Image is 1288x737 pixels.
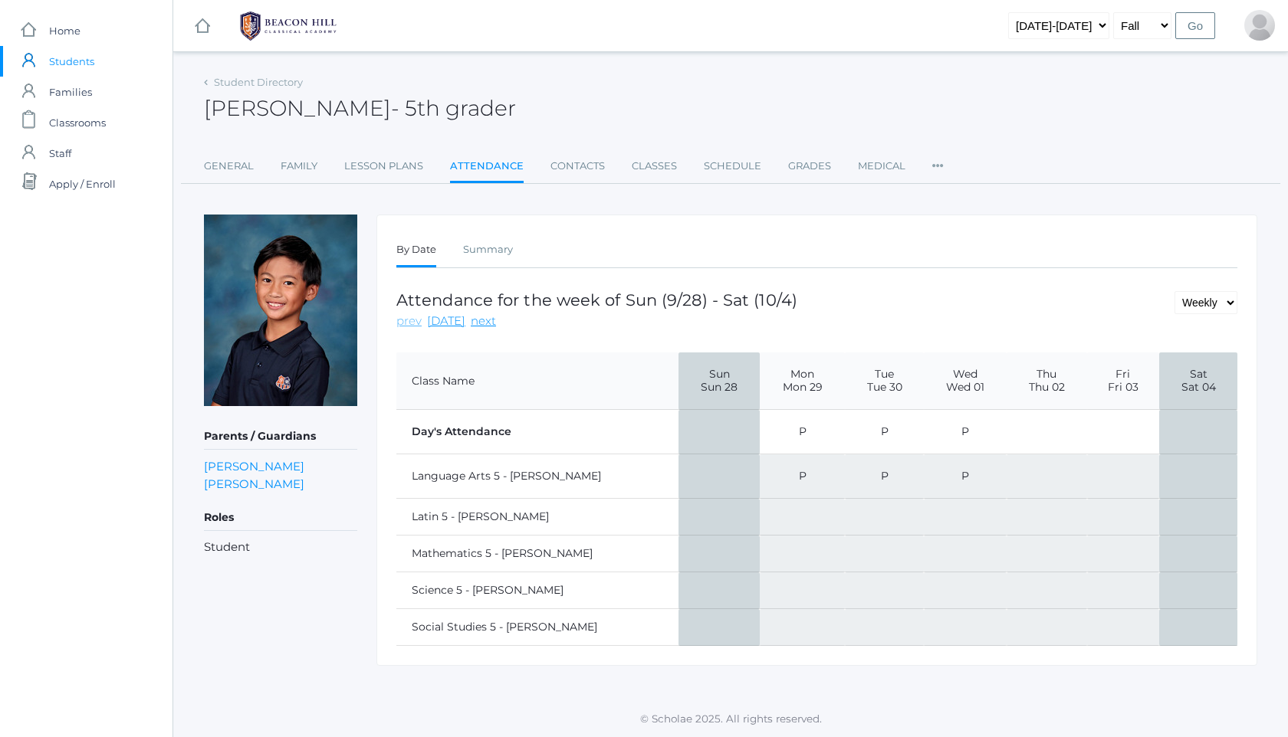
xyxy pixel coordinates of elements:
a: Medical [858,151,905,182]
a: Classes [632,151,677,182]
img: 1_BHCALogos-05.png [231,7,346,45]
td: Science 5 - [PERSON_NAME] [396,572,678,609]
span: Thu 02 [1018,381,1075,394]
th: Fri [1087,352,1160,410]
td: Language Arts 5 - [PERSON_NAME] [396,454,678,499]
th: Wed [924,352,1007,410]
a: Summary [463,234,513,265]
a: Attendance [450,151,524,184]
span: Fri 03 [1099,381,1148,394]
td: P [845,410,924,454]
span: Tue 30 [856,381,912,394]
td: Mathematics 5 - [PERSON_NAME] [396,536,678,572]
td: P [845,454,924,499]
h5: Roles [204,505,357,531]
span: Students [49,46,94,77]
a: next [471,313,496,330]
th: Sun [678,352,760,410]
td: P [760,454,845,499]
h2: [PERSON_NAME] [204,97,516,120]
span: Staff [49,138,71,169]
h1: Attendance for the week of Sun (9/28) - Sat (10/4) [396,291,797,309]
th: Thu [1007,352,1086,410]
a: [PERSON_NAME] [204,475,304,493]
a: General [204,151,254,182]
a: Student Directory [214,76,303,88]
a: prev [396,313,422,330]
td: P [760,410,845,454]
a: Family [281,151,317,182]
td: Latin 5 - [PERSON_NAME] [396,499,678,536]
a: Grades [788,151,831,182]
th: Sat [1159,352,1237,410]
th: Mon [760,352,845,410]
a: [PERSON_NAME] [204,457,304,475]
span: - 5th grader [391,95,516,121]
div: Lew Soratorio [1244,10,1275,41]
th: Tue [845,352,924,410]
span: Apply / Enroll [49,169,116,199]
td: P [924,410,1007,454]
a: [DATE] [427,313,465,330]
p: © Scholae 2025. All rights reserved. [173,711,1288,726]
a: Lesson Plans [344,151,423,182]
th: Class Name [396,352,678,410]
span: Wed 01 [935,381,995,394]
span: Sat 04 [1171,381,1226,394]
strong: Day's Attendance [412,424,511,438]
td: Social Studies 5 - [PERSON_NAME] [396,609,678,646]
a: Schedule [704,151,761,182]
img: Matteo Soratorio [204,215,357,406]
span: Mon 29 [771,381,833,394]
li: Student [204,539,357,556]
span: Home [49,15,80,46]
input: Go [1175,12,1215,39]
span: Classrooms [49,107,106,138]
a: By Date [396,234,436,267]
span: Families [49,77,92,107]
a: Contacts [550,151,605,182]
td: P [924,454,1007,499]
h5: Parents / Guardians [204,424,357,450]
span: Sun 28 [690,381,748,394]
